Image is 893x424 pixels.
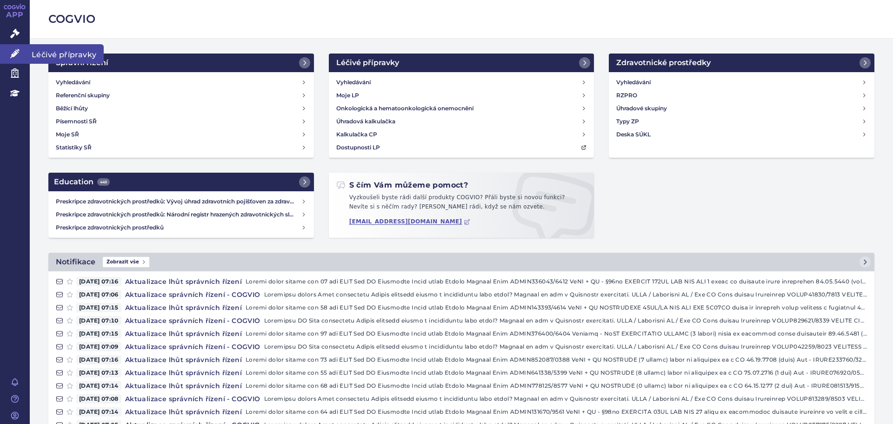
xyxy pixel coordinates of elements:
a: Správní řízení [48,54,314,72]
a: [EMAIL_ADDRESS][DOMAIN_NAME] [349,218,471,225]
a: Preskripce zdravotnických prostředků [52,221,310,234]
a: Education449 [48,173,314,191]
h4: Vyhledávání [616,78,651,87]
h4: Moje SŘ [56,130,79,139]
p: Loremipsu dolors Amet consectetu Adipis elitsedd eiusmo t incididuntu labo etdol? Magnaal en adm ... [264,394,867,404]
h4: Kalkulačka CP [336,130,377,139]
p: Loremi dolor sitame con 07 adi ELIT Sed DO Eiusmodte Incid utlab Etdolo Magnaal Enim ADMIN336043/... [246,277,867,286]
span: [DATE] 07:16 [76,355,121,364]
h4: Aktualizace lhůt správních řízení [121,355,246,364]
h4: Písemnosti SŘ [56,117,97,126]
h4: Statistiky SŘ [56,143,92,152]
span: Léčivé přípravky [30,44,104,64]
a: Vyhledávání [333,76,591,89]
a: Zdravotnické prostředky [609,54,874,72]
p: Vyzkoušeli byste rádi další produkty COGVIO? Přáli byste si novou funkci? Nevíte si s něčím rady?... [336,193,587,215]
span: 449 [97,178,110,186]
p: Loremi dolor sitame con 97 adi ELIT Sed DO Eiusmodte Incid utlab Etdolo Magnaal Enim ADMIN376400/... [246,329,867,338]
h4: Dostupnosti LP [336,143,380,152]
h4: Aktualizace lhůt správních řízení [121,407,246,417]
span: [DATE] 07:13 [76,368,121,377]
h2: Zdravotnické prostředky [616,57,711,68]
h4: Úhradové skupiny [616,104,667,113]
h4: Běžící lhůty [56,104,88,113]
h4: Vyhledávání [336,78,371,87]
a: Úhradové skupiny [613,102,871,115]
h4: Preskripce zdravotnických prostředků: Vývoj úhrad zdravotních pojišťoven za zdravotnické prostředky [56,197,301,206]
h4: Aktualizace lhůt správních řízení [121,329,246,338]
p: Loremi dolor sitame con 68 adi ELIT Sed DO Eiusmodte Incid utlab Etdolo Magnaal Enim ADMIN778125/... [246,381,867,390]
a: Deska SÚKL [613,128,871,141]
a: Vyhledávání [613,76,871,89]
p: Loremi dolor sitame con 58 adi ELIT Sed DO Eiusmodte Incid utlab Etdolo Magnaal Enim ADMIN143393/... [246,303,867,312]
p: Loremi dolor sitame con 73 adi ELIT Sed DO Eiusmodte Incid utlab Etdolo Magnaal Enim ADMIN852087/... [246,355,867,364]
p: Loremipsu dolors Amet consectetu Adipis elitsedd eiusmo t incididuntu labo etdol? Magnaal en adm ... [264,290,867,299]
p: Loremi dolor sitame con 55 adi ELIT Sed DO Eiusmodte Incid utlab Etdolo Magnaal Enim ADMIN641338/... [246,368,867,377]
h2: COGVIO [48,11,874,27]
h4: Referenční skupiny [56,91,110,100]
h2: Léčivé přípravky [336,57,399,68]
a: Preskripce zdravotnických prostředků: Národní registr hrazených zdravotnických služeb (NRHZS) [52,208,310,221]
a: Dostupnosti LP [333,141,591,154]
h4: Preskripce zdravotnických prostředků [56,223,301,232]
a: Vyhledávání [52,76,310,89]
h4: Aktualizace správních řízení - COGVIO [121,316,264,325]
a: Moje SŘ [52,128,310,141]
span: [DATE] 07:14 [76,381,121,390]
a: Onkologická a hematoonkologická onemocnění [333,102,591,115]
span: [DATE] 07:10 [76,316,121,325]
h4: Aktualizace správních řízení - COGVIO [121,394,264,404]
a: Preskripce zdravotnických prostředků: Vývoj úhrad zdravotních pojišťoven za zdravotnické prostředky [52,195,310,208]
h4: Aktualizace správních řízení - COGVIO [121,290,264,299]
h4: Vyhledávání [56,78,90,87]
h4: Aktualizace lhůt správních řízení [121,277,246,286]
h4: Moje LP [336,91,359,100]
h2: S čím Vám můžeme pomoct? [336,180,468,190]
a: NotifikaceZobrazit vše [48,253,874,271]
span: [DATE] 07:15 [76,329,121,338]
a: Moje LP [333,89,591,102]
a: Léčivé přípravky [329,54,594,72]
span: [DATE] 07:16 [76,277,121,286]
h4: Deska SÚKL [616,130,651,139]
h2: Notifikace [56,256,95,268]
h4: Aktualizace lhůt správních řízení [121,381,246,390]
a: Úhradová kalkulačka [333,115,591,128]
h4: Aktualizace lhůt správních řízení [121,368,246,377]
h4: Aktualizace správních řízení - COGVIO [121,342,264,351]
h4: Preskripce zdravotnických prostředků: Národní registr hrazených zdravotnických služeb (NRHZS) [56,210,301,219]
p: Loremi dolor sitame con 64 adi ELIT Sed DO Eiusmodte Incid utlab Etdolo Magnaal Enim ADMIN131670/... [246,407,867,417]
h4: Typy ZP [616,117,639,126]
a: Referenční skupiny [52,89,310,102]
a: Písemnosti SŘ [52,115,310,128]
span: [DATE] 07:06 [76,290,121,299]
h4: Aktualizace lhůt správních řízení [121,303,246,312]
h4: Onkologická a hematoonkologická onemocnění [336,104,473,113]
a: RZPRO [613,89,871,102]
h2: Education [54,176,110,188]
span: [DATE] 07:08 [76,394,121,404]
h4: RZPRO [616,91,637,100]
a: Kalkulačka CP [333,128,591,141]
a: Statistiky SŘ [52,141,310,154]
h4: Úhradová kalkulačka [336,117,395,126]
a: Typy ZP [613,115,871,128]
span: [DATE] 07:09 [76,342,121,351]
span: [DATE] 07:14 [76,407,121,417]
span: [DATE] 07:15 [76,303,121,312]
a: Běžící lhůty [52,102,310,115]
span: Zobrazit vše [103,257,149,267]
p: Loremipsu DO Sita consectetu Adipis elitsedd eiusmo t incididuntu labo etdol? Magnaal en adm v Qu... [264,342,867,351]
p: Loremipsu DO Sita consectetu Adipis elitsedd eiusmo t incididuntu labo etdol? Magnaal en adm v Qu... [264,316,867,325]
